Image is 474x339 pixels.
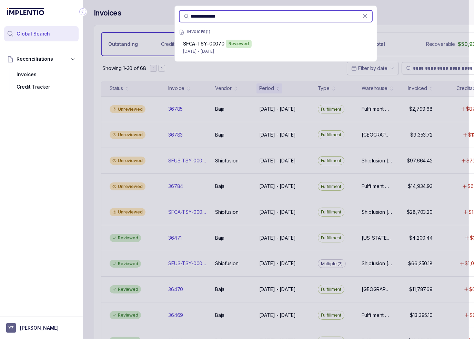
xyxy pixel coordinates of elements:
p: INVOICES ( 1 ) [187,30,211,34]
div: Collapse Icon [79,8,87,16]
span: Reconciliations [17,56,53,62]
div: Reviewed [226,40,252,48]
button: User initials[PERSON_NAME] [6,323,77,333]
div: Invoices [10,68,73,81]
span: SFCA-TSY-00070 [183,41,224,47]
span: Global Search [17,30,50,37]
button: Reconciliations [4,51,79,67]
div: Reconciliations [4,67,79,95]
div: Credit Tracker [10,81,73,93]
p: [DATE] - [DATE] [183,48,369,55]
span: User initials [6,323,16,333]
p: [PERSON_NAME] [20,325,59,331]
